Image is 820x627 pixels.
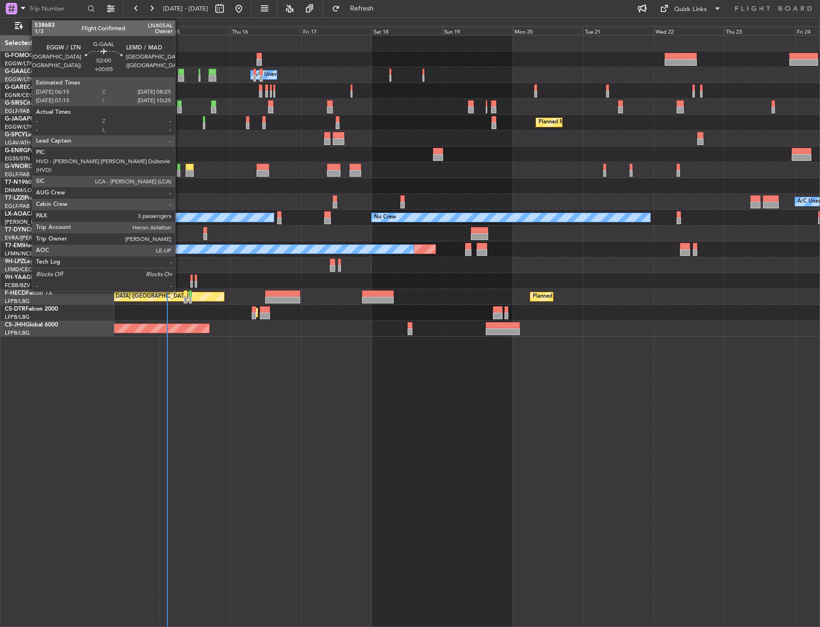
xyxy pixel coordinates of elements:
button: Only With Activity [11,19,104,34]
a: EGGW/LTN [5,60,34,67]
div: A/C Unavailable [253,68,293,82]
a: LFMN/NCE [5,250,33,257]
div: Quick Links [674,5,707,14]
a: T7-LZZIPraetor 600 [5,195,57,201]
a: EGLF/FAB [5,108,30,115]
span: T7-LZZI [5,195,24,201]
a: LX-AOACitation Mustang [5,211,73,217]
a: G-VNORChallenger 650 [5,164,70,169]
input: Trip Number [29,1,84,16]
div: Tue 14 [89,26,160,35]
a: EGNR/CEG [5,92,34,99]
span: T7-EMI [5,243,23,249]
span: Only With Activity [25,23,101,30]
span: G-GARE [5,84,27,90]
a: T7-N1960Legacy 650 [5,180,62,185]
div: No Crew [374,210,396,225]
a: 9H-LPZLegacy 500 [5,259,55,265]
a: G-FOMOGlobal 6000 [5,53,62,59]
div: [DATE] [116,19,132,27]
a: G-JAGAPhenom 300 [5,116,60,122]
span: 9H-LPZ [5,259,24,265]
a: LFPB/LBG [5,329,30,337]
span: Refresh [342,5,382,12]
span: T7-N1960 [5,180,32,185]
a: T7-DYNChallenger 604 [5,227,68,233]
div: Mon 20 [513,26,583,35]
a: CS-JHHGlobal 6000 [5,322,58,328]
a: FCBB/BZV [5,282,30,289]
a: T7-EMIHawker 900XP [5,243,63,249]
span: T7-DYN [5,227,26,233]
div: Owner [127,68,143,82]
div: Sun 19 [442,26,513,35]
button: Refresh [328,1,385,16]
span: G-SPCY [5,132,25,138]
div: Tue 21 [583,26,654,35]
a: G-SIRSCitation Excel [5,100,60,106]
a: DNMM/LOS [5,187,35,194]
a: LFMD/CEQ [5,266,33,273]
span: G-VNOR [5,164,28,169]
div: Planned Maint [GEOGRAPHIC_DATA] ([GEOGRAPHIC_DATA]) [533,289,684,304]
a: EVRA/[PERSON_NAME] [5,234,64,241]
span: G-SIRS [5,100,23,106]
span: G-JAGA [5,116,27,122]
a: EGGW/LTN [5,123,34,131]
a: LGAV/ATH [5,139,31,146]
a: CS-DTRFalcon 2000 [5,306,58,312]
a: G-GARECessna Citation XLS+ [5,84,84,90]
span: 9H-YAA [5,275,26,280]
a: G-SPCYLegacy 650 [5,132,56,138]
a: EGLF/FAB [5,203,30,210]
a: F-HECDFalcon 7X [5,290,52,296]
div: Sat 18 [372,26,442,35]
a: LFPB/LBG [5,298,30,305]
a: EGLF/FAB [5,171,30,178]
a: G-ENRGPraetor 600 [5,148,59,154]
div: Thu 23 [724,26,795,35]
span: G-GAAL [5,69,27,74]
div: Planned Maint [GEOGRAPHIC_DATA] ([GEOGRAPHIC_DATA]) [539,115,690,130]
div: Thu 16 [230,26,301,35]
span: LX-AOA [5,211,27,217]
span: G-ENRG [5,148,27,154]
span: CS-DTR [5,306,25,312]
div: Wed 15 [160,26,230,35]
span: [DATE] - [DATE] [163,4,208,13]
a: 9H-YAAGlobal 5000 [5,275,59,280]
a: G-GAALCessna Citation XLS+ [5,69,84,74]
span: CS-JHH [5,322,25,328]
span: F-HECD [5,290,26,296]
div: Wed 22 [654,26,724,35]
span: G-FOMO [5,53,29,59]
a: EGSS/STN [5,155,30,162]
button: Quick Links [655,1,726,16]
a: EGGW/LTN [5,76,34,83]
div: Fri 17 [301,26,372,35]
a: [PERSON_NAME]/QSA [5,218,61,226]
a: LFPB/LBG [5,313,30,321]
